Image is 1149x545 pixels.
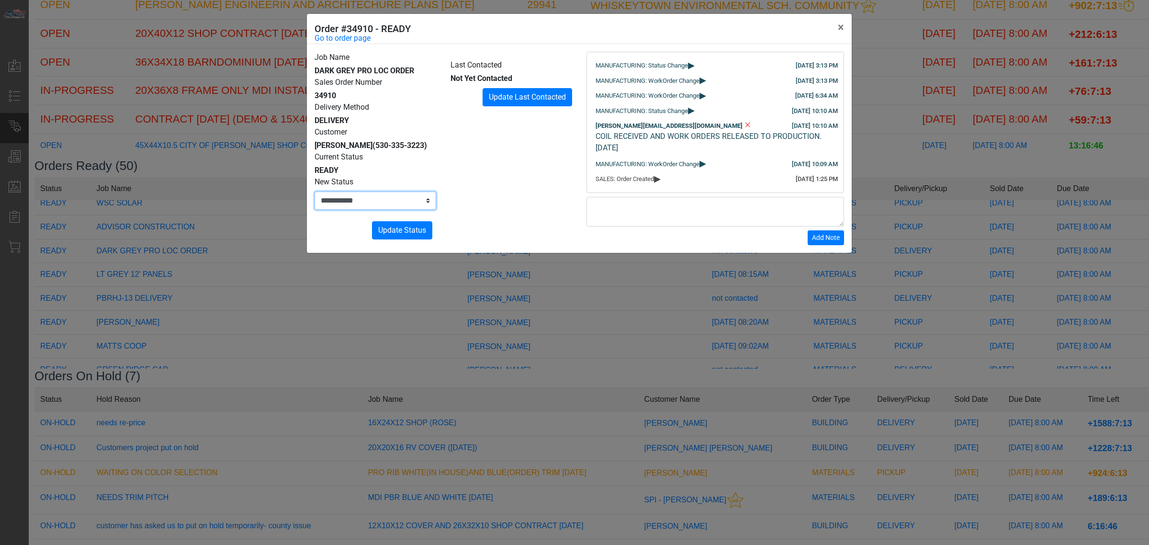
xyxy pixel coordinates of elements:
[315,140,436,151] div: [PERSON_NAME]
[451,59,502,71] label: Last Contacted
[596,106,835,116] div: MANUFACTURING: Status Change
[315,52,349,63] label: Job Name
[596,174,835,184] div: SALES: Order Created
[315,126,347,138] label: Customer
[812,234,840,241] span: Add Note
[378,226,426,235] span: Update Status
[688,62,695,68] span: ▸
[796,174,838,184] div: [DATE] 1:25 PM
[796,61,838,70] div: [DATE] 3:13 PM
[315,151,363,163] label: Current Status
[699,77,706,83] span: ▸
[688,107,695,113] span: ▸
[699,160,706,166] span: ▸
[596,159,835,169] div: MANUFACTURING: WorkOrder Change
[654,175,661,182] span: ▸
[372,221,432,239] button: Update Status
[796,76,838,86] div: [DATE] 3:13 PM
[451,74,512,83] span: Not Yet Contacted
[315,102,369,113] label: Delivery Method
[792,121,838,131] div: [DATE] 10:10 AM
[372,141,427,150] span: (530-335-3223)
[596,91,835,101] div: MANUFACTURING: WorkOrder Change
[792,106,838,116] div: [DATE] 10:10 AM
[315,165,436,176] div: READY
[596,122,743,129] span: [PERSON_NAME][EMAIL_ADDRESS][DOMAIN_NAME]
[596,76,835,86] div: MANUFACTURING: WorkOrder Change
[315,66,414,75] span: DARK GREY PRO LOC ORDER
[483,88,572,106] button: Update Last Contacted
[596,131,835,154] div: COIL RECEIVED AND WORK ORDERS RELEASED TO PRODUCTION. [DATE]
[315,176,353,188] label: New Status
[596,61,835,70] div: MANUFACTURING: Status Change
[808,230,844,245] button: Add Note
[795,91,838,101] div: [DATE] 6:34 AM
[315,90,436,102] div: 34910
[830,14,852,41] button: Close
[315,22,411,36] h5: Order #34910 - READY
[315,33,371,44] a: Go to order page
[699,92,706,98] span: ▸
[315,77,382,88] label: Sales Order Number
[792,159,838,169] div: [DATE] 10:09 AM
[315,115,436,126] div: DELIVERY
